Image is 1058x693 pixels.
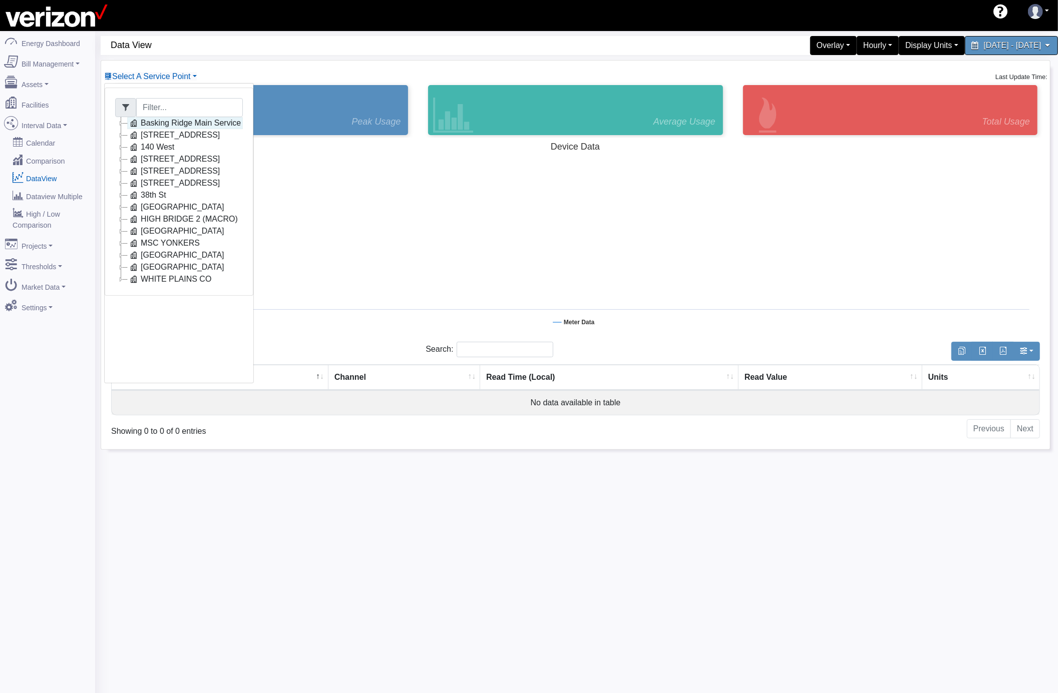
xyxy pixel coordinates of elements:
[115,261,243,273] li: [GEOGRAPHIC_DATA]
[115,117,243,129] li: Basking Ridge Main Service
[351,115,401,129] span: Peak Usage
[457,342,553,357] input: Search:
[951,342,972,361] button: Copy to clipboard
[136,98,243,117] input: Filter
[127,225,226,237] a: [GEOGRAPHIC_DATA]
[127,117,243,129] a: Basking Ridge Main Service
[112,72,191,81] span: Device List
[127,201,226,213] a: [GEOGRAPHIC_DATA]
[564,319,595,326] tspan: Meter Data
[115,141,243,153] li: 140 West
[899,36,964,55] div: Display Units
[115,213,243,225] li: HIGH BRIDGE 2 (MACRO)
[115,201,243,213] li: [GEOGRAPHIC_DATA]
[127,213,240,225] a: HIGH BRIDGE 2 (MACRO)
[992,342,1013,361] button: Generate PDF
[426,342,553,357] label: Search:
[115,237,243,249] li: MSC YONKERS
[857,36,899,55] div: Hourly
[115,249,243,261] li: [GEOGRAPHIC_DATA]
[127,177,222,189] a: [STREET_ADDRESS]
[127,189,168,201] a: 38th St
[115,129,243,141] li: [STREET_ADDRESS]
[653,115,716,129] span: Average Usage
[810,36,857,55] div: Overlay
[995,73,1047,81] small: Last Update Time:
[127,141,176,153] a: 140 West
[480,365,739,390] th: Read Time (Local) : activate to sort column ascending
[115,273,243,285] li: WHITE PLAINS CO
[127,249,226,261] a: [GEOGRAPHIC_DATA]
[104,83,254,383] div: Select A Service Point
[127,237,202,249] a: MSC YONKERS
[115,98,136,117] span: Filter
[112,390,1039,415] td: No data available in table
[972,342,993,361] button: Export to Excel
[984,41,1041,50] span: [DATE] - [DATE]
[127,273,213,285] a: WHITE PLAINS CO
[111,36,581,55] span: Data View
[104,72,197,81] a: Select A Service Point
[739,365,922,390] th: Read Value : activate to sort column ascending
[1028,4,1043,19] img: user-3.svg
[115,165,243,177] li: [STREET_ADDRESS]
[1013,342,1040,361] button: Show/Hide Columns
[127,165,222,177] a: [STREET_ADDRESS]
[551,142,600,152] tspan: Device Data
[127,153,222,165] a: [STREET_ADDRESS]
[115,153,243,165] li: [STREET_ADDRESS]
[982,115,1030,129] span: Total Usage
[115,177,243,189] li: [STREET_ADDRESS]
[115,225,243,237] li: [GEOGRAPHIC_DATA]
[127,129,222,141] a: [STREET_ADDRESS]
[111,418,489,437] div: Showing 0 to 0 of 0 entries
[115,189,243,201] li: 38th St
[328,365,480,390] th: Channel : activate to sort column ascending
[127,261,226,273] a: [GEOGRAPHIC_DATA]
[922,365,1039,390] th: Units : activate to sort column ascending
